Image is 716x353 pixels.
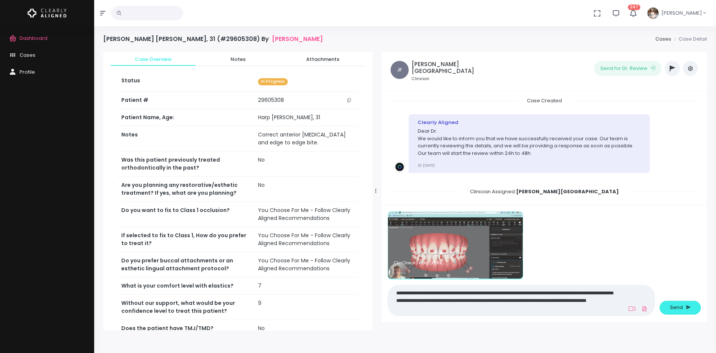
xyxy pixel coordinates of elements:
td: 9 [253,295,359,320]
span: 247 [628,5,640,10]
th: Are you planning any restorative/esthetic treatment? If yes, what are you planning? [117,177,253,202]
p: Dear Dr. We would like to inform you that we have successfully received your case. Our team is cu... [418,127,641,157]
button: Send [660,301,701,315]
th: Does the patient have TMJ/TMD? [117,320,253,337]
th: Patient # [117,91,253,109]
span: Clinician Assigned: [490,197,598,208]
a: Add Files [640,302,649,315]
td: Correct anterior [MEDICAL_DATA] and edge to edge bite. [253,126,359,152]
th: Notes [117,126,253,152]
th: Do you want to fix to Class 1 occlusion? [117,202,253,227]
img: 82a5c2aa7a43473db68dd53ba5f95541-85d74aa4dce0e82c.gif [388,212,523,279]
span: Remove [394,268,409,273]
span: Clinician Assigned: [461,186,628,197]
div: Clearly Aligned [418,119,641,126]
span: Profile [20,68,35,76]
span: Attachments [286,56,359,63]
th: Without our support, what would be your confidence level to treat this patient? [117,295,253,320]
a: Cases [655,35,671,42]
td: No [253,320,359,337]
span: In Progress [258,78,288,85]
th: If selected to fix to Class 1, How do you prefer to treat it? [117,227,253,252]
span: Cases [20,52,35,59]
td: You Choose For Me - Follow Clearly Aligned Recommendations [253,202,359,227]
a: [PERSON_NAME] [272,35,323,42]
td: You Choose For Me - Follow Clearly Aligned Recommendations [253,227,359,252]
th: Patient Name, Age: [117,109,253,126]
td: No [253,152,359,177]
th: Status [117,72,253,91]
a: Add Loom Video [627,306,637,312]
img: Logo Horizontal [27,5,67,21]
span: JF [391,61,409,79]
button: Send for Dr. Review [594,61,662,76]
b: [PERSON_NAME][GEOGRAPHIC_DATA] [516,188,619,195]
td: You Choose For Me - Follow Clearly Aligned Recommendations [253,252,359,277]
span: Case Created [518,95,571,106]
th: Was this patient previously treated orthodontically in the past? [117,152,253,177]
span: Notes [202,56,274,63]
div: scrollable content [103,52,373,330]
td: No [253,177,359,202]
th: What is your comfort level with elastics? [117,277,253,295]
td: 29605308 [253,92,359,109]
span: Dashboard [20,35,47,42]
h4: [PERSON_NAME] [PERSON_NAME], 31 (#29605308) By [103,35,323,42]
li: Case Detail [671,35,707,43]
span: [PERSON_NAME] [661,9,702,17]
span: Send [670,304,683,311]
img: Header Avatar [646,6,660,20]
td: Harp [PERSON_NAME], 31 [253,109,359,126]
td: 7 [253,277,359,295]
span: Case Overview [117,56,189,63]
th: Do you prefer buccal attachments or an esthetic lingual attachment protocol? [117,252,253,277]
small: Clinician [412,76,487,82]
h5: [PERSON_NAME][GEOGRAPHIC_DATA] [412,61,487,74]
small: [DATE] [418,163,435,168]
p: ClinCheck | Harp [PERSON_NAME] - [DATE] [394,261,446,265]
b: [PERSON_NAME] [545,199,589,206]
